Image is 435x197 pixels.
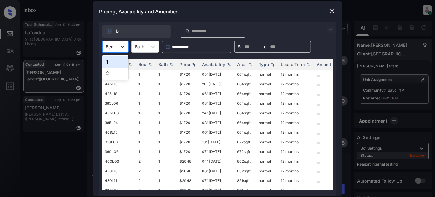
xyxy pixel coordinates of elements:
[235,70,256,79] td: 664 sqft
[177,176,199,185] td: $2048
[102,127,136,137] td: 409L15
[247,62,254,66] img: sorting
[235,89,256,98] td: 664 sqft
[278,166,314,176] td: 12 months
[235,166,256,176] td: 802 sqft
[199,185,235,195] td: 07' [DATE]
[102,156,136,166] td: 400L06
[168,62,174,66] img: sorting
[177,118,199,127] td: $1720
[177,166,199,176] td: $2048
[156,98,177,108] td: 1
[136,79,156,89] td: 1
[278,127,314,137] td: 12 months
[136,98,156,108] td: 1
[327,26,334,33] img: icon-zuma
[235,147,256,156] td: 672 sqft
[102,108,136,118] td: 405L03
[235,79,256,89] td: 664 sqft
[191,62,197,66] img: sorting
[199,89,235,98] td: 06' [DATE]
[281,62,305,67] div: Lease Term
[177,147,199,156] td: $1720
[256,79,278,89] td: normal
[177,185,199,195] td: $2048
[256,137,278,147] td: normal
[199,79,235,89] td: 26' [DATE]
[235,108,256,118] td: 664 sqft
[136,108,156,118] td: 1
[317,62,337,67] div: Amenities
[199,147,235,156] td: 07' [DATE]
[329,8,335,14] img: close
[156,118,177,127] td: 1
[102,147,136,156] td: 360L06
[102,56,128,68] div: 1
[156,185,177,195] td: 1
[199,176,235,185] td: 07' [DATE]
[235,176,256,185] td: 851 sqft
[235,137,256,147] td: 672 sqft
[278,137,314,147] td: 12 months
[136,185,156,195] td: 2
[102,89,136,98] td: 425L18
[278,185,314,195] td: 12 months
[102,137,136,147] td: 310L03
[177,108,199,118] td: $1720
[278,98,314,108] td: 12 months
[199,156,235,166] td: 04' [DATE]
[177,98,199,108] td: $1720
[177,137,199,147] td: $1720
[136,70,156,79] td: 1
[270,62,276,66] img: sorting
[199,166,235,176] td: 06' [DATE]
[199,118,235,127] td: 08' [DATE]
[256,98,278,108] td: normal
[156,70,177,79] td: 1
[156,137,177,147] td: 1
[305,62,312,66] img: sorting
[199,70,235,79] td: 05' [DATE]
[278,108,314,118] td: 12 months
[256,70,278,79] td: normal
[199,137,235,147] td: 10' [DATE]
[156,176,177,185] td: 1
[235,156,256,166] td: 802 sqft
[156,147,177,156] td: 1
[235,98,256,108] td: 664 sqft
[156,79,177,89] td: 1
[156,127,177,137] td: 1
[177,156,199,166] td: $2048
[177,70,199,79] td: $1720
[116,28,119,35] span: B
[156,156,177,166] td: 1
[136,166,156,176] td: 2
[102,68,128,79] div: 2
[136,127,156,137] td: 1
[136,118,156,127] td: 1
[136,137,156,147] td: 1
[136,156,156,166] td: 2
[102,166,136,176] td: 420L16
[177,127,199,137] td: $1720
[226,62,232,66] img: sorting
[158,62,168,67] div: Bath
[256,156,278,166] td: normal
[256,127,278,137] td: normal
[156,166,177,176] td: 1
[278,70,314,79] td: 12 months
[202,62,225,67] div: Availability
[256,185,278,195] td: normal
[256,108,278,118] td: normal
[262,43,266,50] span: to
[136,89,156,98] td: 1
[102,118,136,127] td: 385L24
[278,79,314,89] td: 12 months
[106,28,112,34] img: icon-zuma
[138,62,146,67] div: Bed
[278,118,314,127] td: 12 months
[156,108,177,118] td: 1
[147,62,153,66] img: sorting
[102,185,136,195] td: 300L05
[199,108,235,118] td: 24' [DATE]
